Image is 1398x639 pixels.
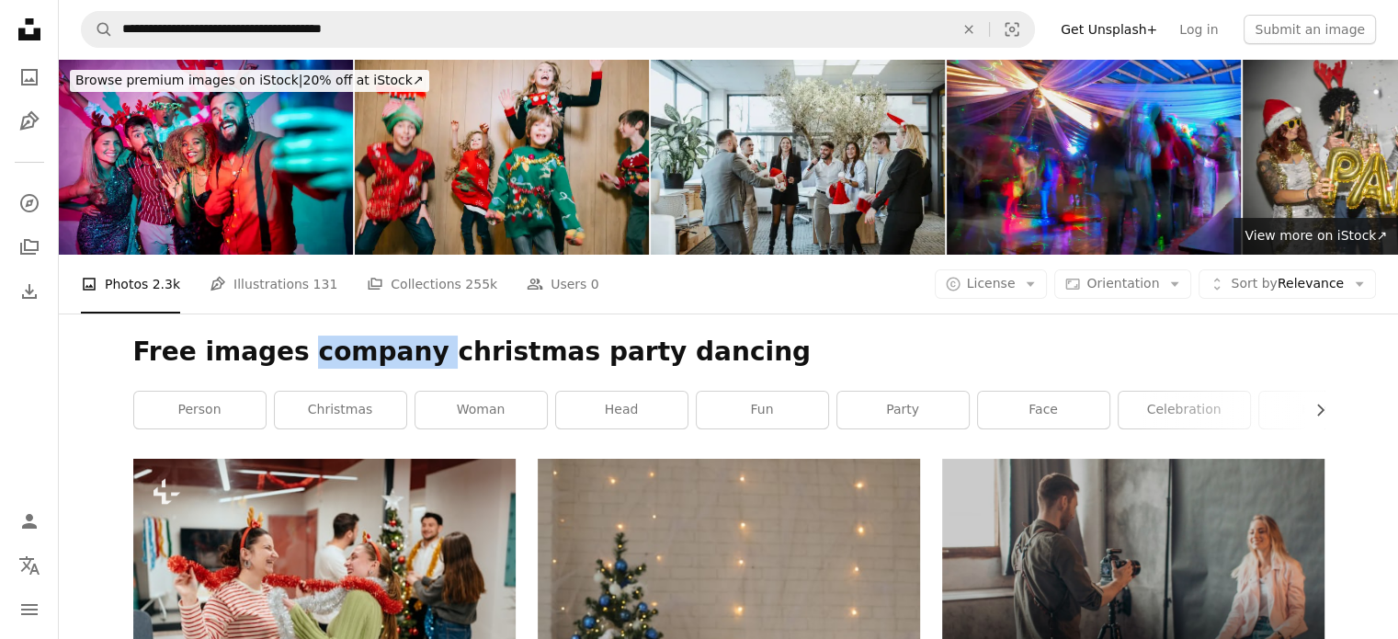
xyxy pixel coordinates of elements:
a: woman [415,392,547,428]
img: Crowd dancing under a disco ball and celebrating new's year on the dance floor. [947,59,1241,255]
button: scroll list to the right [1303,392,1324,428]
a: Collections 255k [367,255,497,314]
a: christmas [275,392,406,428]
button: Menu [11,591,48,628]
a: Photos [11,59,48,96]
a: human [1259,392,1391,428]
img: Group of Children With Ugly Christmas Sweaters [355,59,649,255]
button: Clear [949,12,989,47]
img: Company CEO Taking The Karaoke Lead Christmas Party [651,59,945,255]
button: Sort byRelevance [1199,269,1376,299]
button: Visual search [990,12,1034,47]
button: Search Unsplash [82,12,113,47]
span: License [967,276,1016,291]
button: Language [11,547,48,584]
a: party [837,392,969,428]
a: Log in [1168,15,1229,44]
a: View more on iStock↗ [1233,218,1398,255]
a: person [134,392,266,428]
span: Browse premium images on iStock | [75,73,302,87]
a: Browse premium images on iStock|20% off at iStock↗ [59,59,440,103]
span: View more on iStock ↗ [1245,228,1387,243]
a: Get Unsplash+ [1050,15,1168,44]
a: Explore [11,185,48,222]
button: Submit an image [1244,15,1376,44]
span: Orientation [1086,276,1159,291]
img: Friends taking a selfie while having fun at New Year party [59,59,353,255]
a: Collections [11,229,48,266]
h1: Free images company christmas party dancing [133,336,1324,369]
a: head [556,392,688,428]
a: Illustrations 131 [210,255,337,314]
div: 20% off at iStock ↗ [70,70,429,92]
a: Log in / Sign up [11,503,48,540]
form: Find visuals sitewide [81,11,1035,48]
a: celebration [1119,392,1250,428]
a: Users 0 [527,255,599,314]
a: Download History [11,273,48,310]
button: Orientation [1054,269,1191,299]
a: Illustrations [11,103,48,140]
span: Relevance [1231,275,1344,293]
a: fun [697,392,828,428]
span: 255k [465,274,497,294]
a: face [978,392,1109,428]
button: License [935,269,1048,299]
a: Home — Unsplash [11,11,48,51]
a: A group of people standing around a room [133,577,516,594]
span: Sort by [1231,276,1277,291]
span: 131 [313,274,338,294]
span: 0 [591,274,599,294]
